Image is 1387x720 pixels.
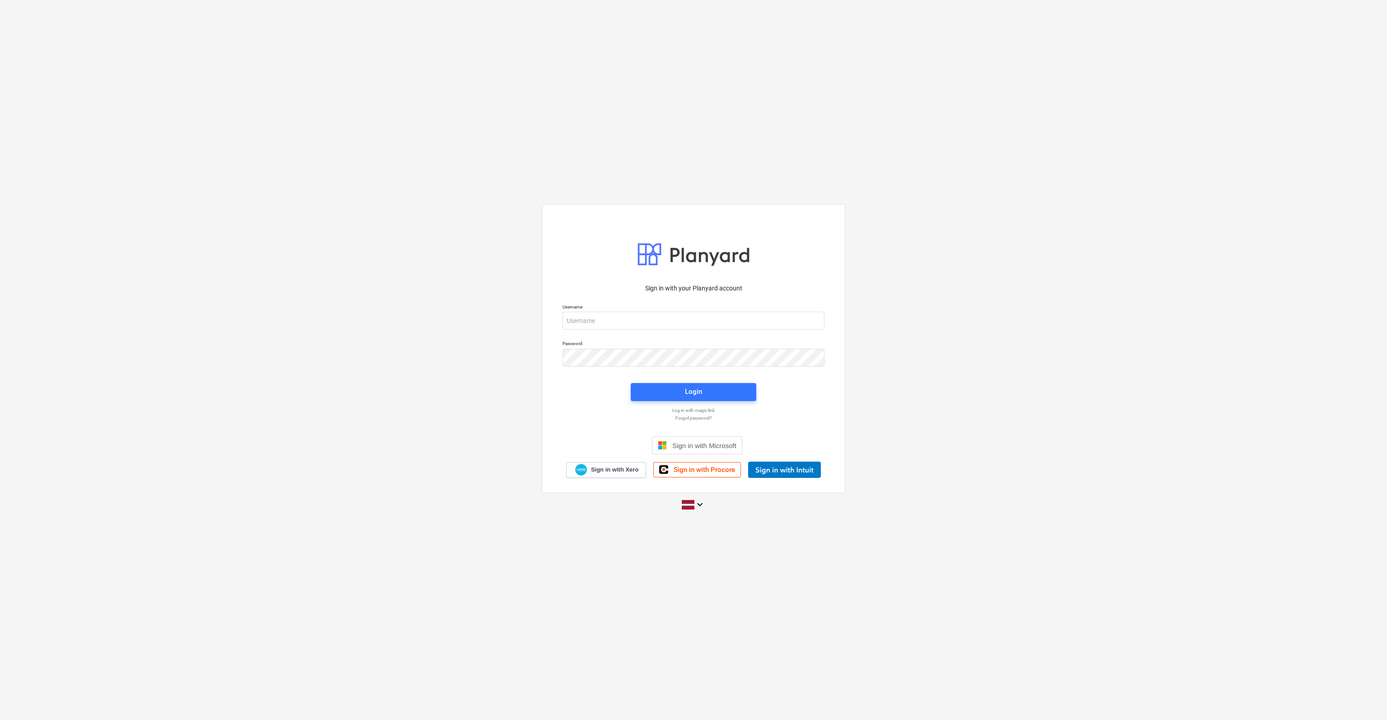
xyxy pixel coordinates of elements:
img: Microsoft logo [658,441,667,450]
span: Sign in with Procore [674,466,735,474]
a: Sign in with Xero [566,462,647,478]
button: Login [631,383,756,401]
input: Username [563,312,824,330]
a: Forgot password? [558,415,829,421]
span: Sign in with Xero [591,466,638,474]
p: Password [563,341,824,348]
p: Username [563,304,824,312]
p: Sign in with your Planyard account [563,284,824,293]
a: Sign in with Procore [653,462,741,477]
div: Login [685,386,702,397]
img: Xero logo [575,464,587,476]
a: Log in with magic link [558,407,829,413]
span: Sign in with Microsoft [672,442,736,449]
i: keyboard_arrow_down [694,499,705,510]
